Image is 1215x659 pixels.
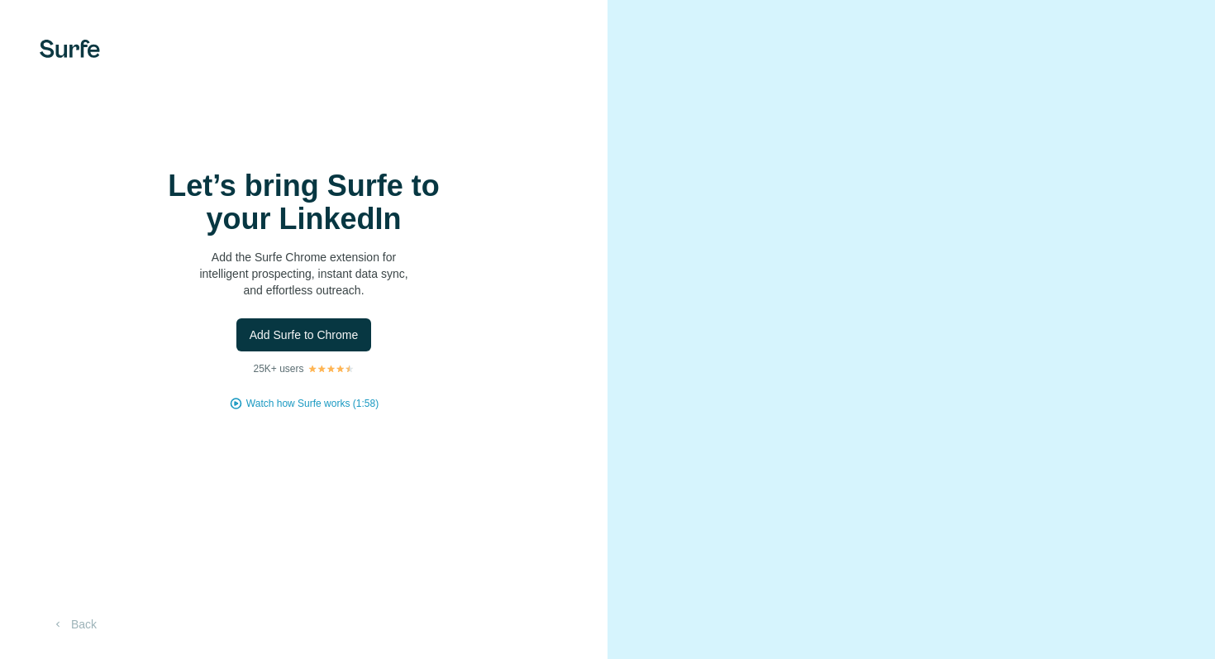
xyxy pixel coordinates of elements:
p: Add the Surfe Chrome extension for intelligent prospecting, instant data sync, and effortless out... [139,249,469,298]
h1: Let’s bring Surfe to your LinkedIn [139,170,469,236]
button: Add Surfe to Chrome [236,318,372,351]
button: Watch how Surfe works (1:58) [246,396,379,411]
p: 25K+ users [253,361,303,376]
img: Rating Stars [307,364,355,374]
img: Surfe's logo [40,40,100,58]
span: Add Surfe to Chrome [250,327,359,343]
button: Back [40,609,108,639]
